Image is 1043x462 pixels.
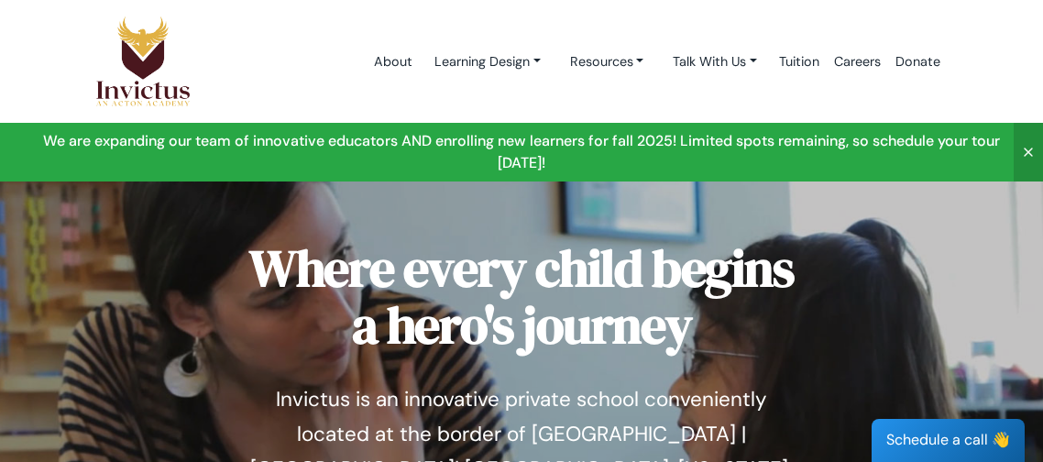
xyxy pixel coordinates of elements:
a: Tuition [772,23,827,101]
a: Careers [827,23,888,101]
img: Logo [95,16,191,107]
a: Talk With Us [658,45,772,79]
a: About [367,23,420,101]
div: Schedule a call 👋 [872,419,1025,462]
a: Resources [555,45,659,79]
a: Donate [888,23,948,101]
h1: Where every child begins a hero's journey [242,240,801,353]
a: Learning Design [420,45,555,79]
